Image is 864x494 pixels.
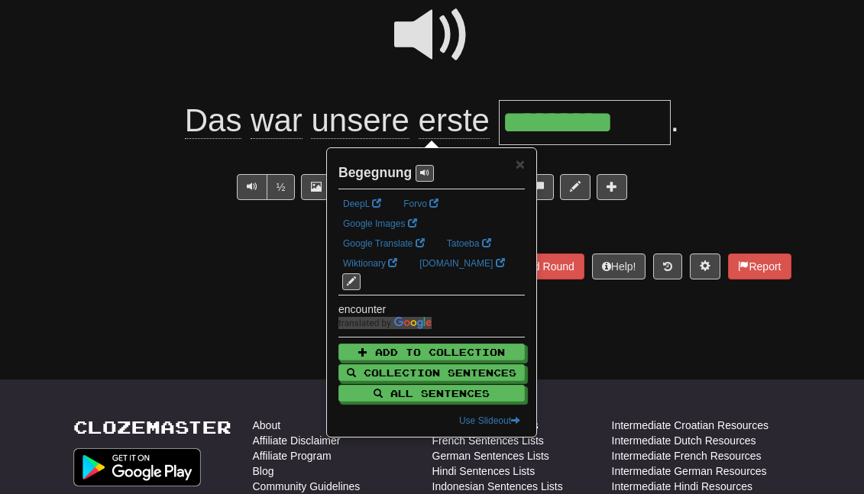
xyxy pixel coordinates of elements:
button: ½ [267,174,296,200]
a: Affiliate Disclaimer [253,433,341,448]
img: Color short [338,317,432,329]
a: Blog [253,463,274,479]
button: Round history (alt+y) [653,253,682,279]
span: . [671,102,680,138]
button: Add to collection (alt+a) [597,174,627,200]
a: Intermediate Dutch Resources [612,433,756,448]
a: Community Guidelines [253,479,361,494]
button: End Round [500,253,584,279]
button: Play sentence audio (ctl+space) [237,174,267,200]
a: Google Translate [338,235,429,252]
span: erste [419,102,490,139]
button: Close [516,156,525,172]
button: Help! [592,253,646,279]
span: unsere [311,102,409,139]
a: Intermediate German Resources [612,463,767,479]
a: About [253,418,281,433]
button: Add to Collection [338,344,525,360]
span: war [251,102,303,139]
a: [DOMAIN_NAME] [415,255,509,272]
div: That was our first encounter. [73,151,791,166]
a: Hindi Sentences Lists [432,463,536,479]
a: Forvo [399,195,443,212]
button: Use Slideout [455,412,525,429]
a: Tatoeba [442,235,496,252]
button: Discuss sentence (alt+u) [523,174,554,200]
strong: Begegnung [338,165,412,180]
div: encounter [338,302,525,317]
a: French Sentences Lists [432,433,544,448]
button: Edit sentence (alt+d) [560,174,591,200]
a: Wiktionary [338,255,402,272]
a: German Sentences Lists [432,448,549,463]
a: Clozemaster [73,418,231,437]
button: All Sentences [338,385,525,402]
a: Intermediate French Resources [612,448,762,463]
button: Show image (alt+x) [301,174,332,200]
a: Google Images [338,215,422,232]
button: Report [728,253,791,279]
a: DeepL [338,195,386,212]
button: edit links [342,273,361,290]
button: Collection Sentences [338,364,525,381]
a: Indonesian Sentences Lists [432,479,563,494]
a: Intermediate Hindi Resources [612,479,752,494]
span: Das [185,102,242,139]
a: Intermediate Croatian Resources [612,418,769,433]
div: Text-to-speech controls [234,174,296,200]
a: Affiliate Program [253,448,332,463]
img: Get it on Google Play [73,448,202,486]
span: × [516,155,525,173]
